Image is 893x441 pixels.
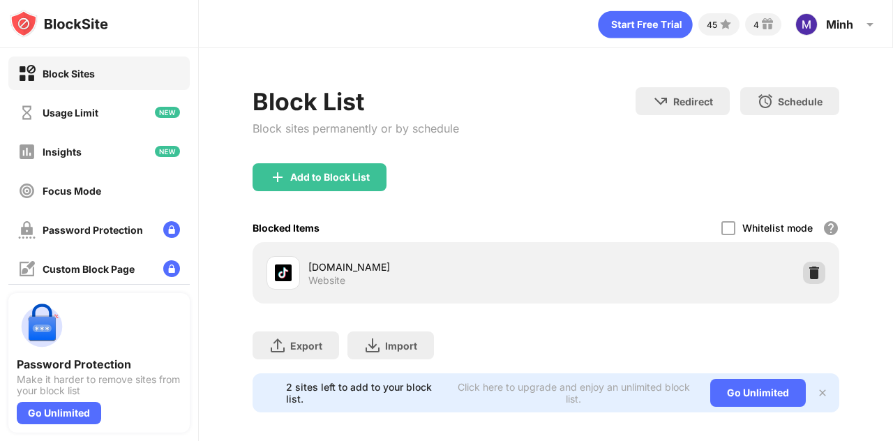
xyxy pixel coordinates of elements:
img: lock-menu.svg [163,260,180,277]
img: lock-menu.svg [163,221,180,238]
div: [DOMAIN_NAME] [308,260,546,274]
div: animation [598,10,693,38]
div: 2 sites left to add to your block list. [286,381,445,405]
div: Whitelist mode [742,222,813,234]
div: Block sites permanently or by schedule [253,121,459,135]
img: favicons [275,264,292,281]
img: new-icon.svg [155,107,180,118]
img: time-usage-off.svg [18,104,36,121]
img: new-icon.svg [155,146,180,157]
img: focus-off.svg [18,182,36,200]
div: Insights [43,146,82,158]
div: Password Protection [43,224,143,236]
div: Block List [253,87,459,116]
div: Block Sites [43,68,95,80]
div: Import [385,340,417,352]
div: Make it harder to remove sites from your block list [17,374,181,396]
div: Minh [826,17,853,31]
img: reward-small.svg [759,16,776,33]
img: push-password-protection.svg [17,301,67,352]
div: 45 [707,20,717,30]
div: Go Unlimited [17,402,101,424]
div: Custom Block Page [43,263,135,275]
img: insights-off.svg [18,143,36,160]
div: Focus Mode [43,185,101,197]
div: Go Unlimited [710,379,806,407]
div: Blocked Items [253,222,320,234]
div: Add to Block List [290,172,370,183]
div: Redirect [673,96,713,107]
div: Export [290,340,322,352]
img: x-button.svg [817,387,828,398]
div: Schedule [778,96,823,107]
div: 4 [753,20,759,30]
img: points-small.svg [717,16,734,33]
img: block-on.svg [18,65,36,82]
img: logo-blocksite.svg [10,10,108,38]
div: Website [308,274,345,287]
div: Click here to upgrade and enjoy an unlimited block list. [453,381,693,405]
div: Password Protection [17,357,181,371]
img: customize-block-page-off.svg [18,260,36,278]
img: password-protection-off.svg [18,221,36,239]
div: Usage Limit [43,107,98,119]
img: ACg8ocJsW-dM3SAJ3UJnaEa9DWJDMHYcYiFqAxdidbcaJ89B=s96-c [795,13,818,36]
